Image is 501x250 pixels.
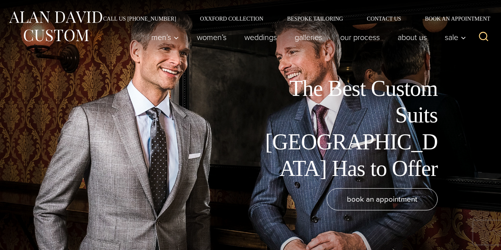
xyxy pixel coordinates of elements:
a: Galleries [286,29,331,45]
span: Men’s [151,33,179,41]
button: View Search Form [474,28,493,47]
a: Women’s [188,29,236,45]
a: Call Us [PHONE_NUMBER] [91,16,188,21]
a: Our Process [331,29,389,45]
a: Bespoke Tailoring [275,16,355,21]
a: book an appointment [327,188,438,210]
nav: Primary Navigation [143,29,471,45]
span: Sale [445,33,466,41]
a: Book an Appointment [413,16,493,21]
a: About Us [389,29,436,45]
a: Contact Us [355,16,413,21]
span: book an appointment [347,193,417,205]
h1: The Best Custom Suits [GEOGRAPHIC_DATA] Has to Offer [259,75,438,182]
nav: Secondary Navigation [91,16,493,21]
img: Alan David Custom [8,9,103,44]
a: Oxxford Collection [188,16,275,21]
a: weddings [236,29,286,45]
